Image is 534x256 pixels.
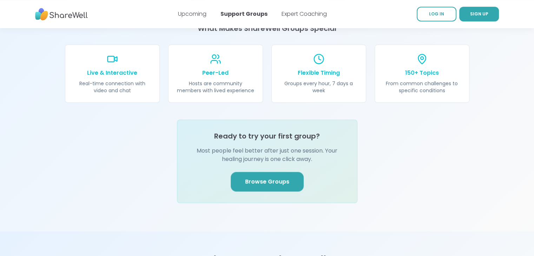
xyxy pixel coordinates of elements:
p: Most people feel better after just one session. Your healing journey is one click away. [189,147,346,163]
span: SIGN UP [470,11,488,17]
a: SIGN UP [459,7,499,21]
img: ShareWell Nav Logo [35,5,88,24]
p: Live & Interactive [74,69,151,77]
span: LOG IN [429,11,444,17]
a: Browse Groups [231,172,304,191]
a: Support Groups [220,10,268,18]
a: LOG IN [417,7,456,21]
a: Upcoming [178,10,206,18]
a: Expert Coaching [282,10,327,18]
p: Peer-Led [177,69,254,77]
p: Hosts are community members with lived experience [177,80,254,94]
p: Groups every hour, 7 days a week [280,80,357,94]
h4: What Makes ShareWell Groups Special [65,23,469,33]
p: Flexible Timing [280,69,357,77]
p: From common challenges to specific conditions [383,80,461,94]
span: Browse Groups [245,177,289,186]
p: 150+ Topics [383,69,461,77]
h4: Ready to try your first group? [214,131,320,141]
p: Real-time connection with video and chat [74,80,151,94]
